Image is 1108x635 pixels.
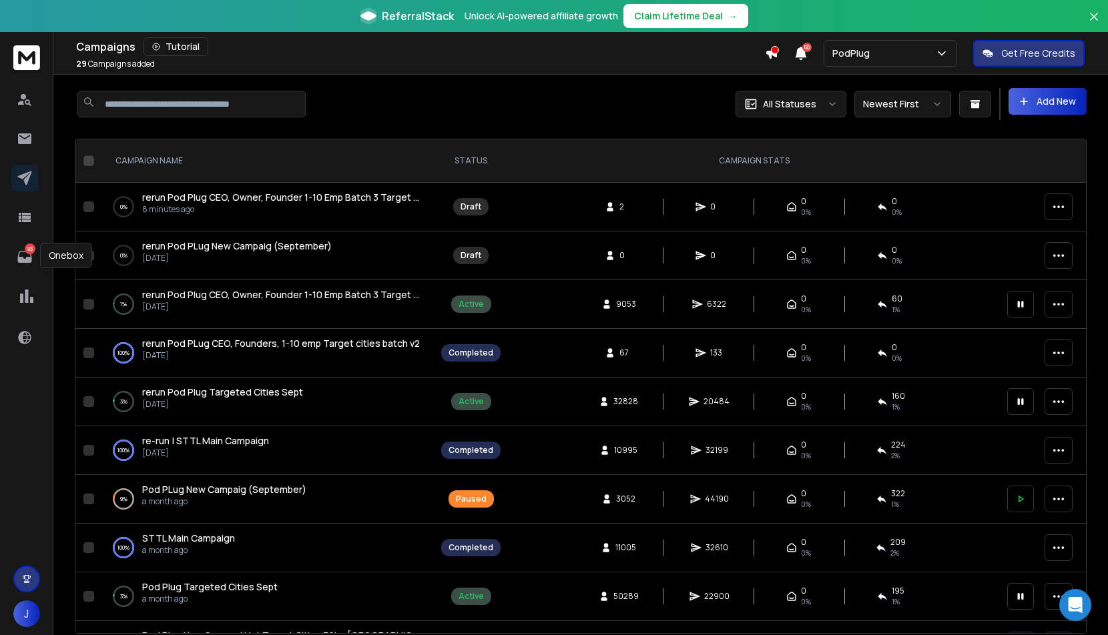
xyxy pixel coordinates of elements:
span: 50 [802,43,812,52]
button: Close banner [1085,8,1103,40]
td: 0%rerun Pod Plug CEO, Owner, Founder 1-10 Emp Batch 3 Target Cities8 minutes ago [99,183,433,231]
p: [DATE] [142,448,269,458]
span: 1 % [892,402,900,412]
div: Open Intercom Messenger [1059,589,1091,621]
span: 0 [801,245,806,255]
span: 60 [892,293,902,304]
div: Onebox [40,243,92,268]
span: rerun Pod Plug CEO, Owner, Founder 1-10 Emp Batch 3 Target Cities [142,191,439,203]
span: re-run | STTL Main Campaign [142,434,269,447]
p: [DATE] [142,399,303,410]
p: 3 % [120,395,127,408]
span: 0% [801,255,811,266]
span: 32610 [706,542,728,553]
p: 100 % [117,346,129,360]
p: Campaigns added [76,59,155,69]
span: 0 [801,342,806,353]
span: 0 [801,488,806,499]
span: 67 [619,348,633,358]
span: 22900 [704,591,730,602]
div: Draft [461,201,481,212]
td: 3%Pod Plug Targeted Cities Septa month ago [99,572,433,621]
span: 2 [619,201,633,212]
span: 2 % [890,548,899,558]
span: 0 [801,440,806,450]
button: Get Free Credits [973,40,1085,67]
p: Get Free Credits [1001,47,1075,60]
p: 0 % [120,200,127,213]
button: J [13,600,40,627]
span: 0% [801,596,811,607]
span: 20484 [704,396,730,407]
div: Active [459,299,484,309]
p: 9 % [120,492,127,506]
td: 1%rerun Pod Plug CEO, Owner, Founder 1-10 Emp Batch 3 Target Cities[DATE] [99,280,433,329]
td: 100%re-run | STTL Main Campaign[DATE] [99,426,433,475]
a: STTL Main Campaign [142,532,235,545]
span: 0 [801,537,806,548]
a: rerun Pod Plug CEO, Owner, Founder 1-10 Emp Batch 3 Target Cities [142,191,420,204]
span: 9053 [616,299,636,309]
p: a month ago [142,594,278,604]
span: 32828 [613,396,638,407]
span: 0 [710,250,724,261]
button: Newest First [854,91,951,117]
p: a month ago [142,496,306,507]
p: 8 minutes ago [142,204,420,215]
span: 0% [801,304,811,315]
p: 93 [25,243,35,254]
span: 133 [710,348,724,358]
span: rerun Pod PLug CEO, Founders, 1-10 emp Target cities batch v2 [142,337,420,350]
span: 0 [892,196,897,207]
td: 100%rerun Pod PLug CEO, Founders, 1-10 emp Target cities batch v2[DATE] [99,329,433,378]
button: Add New [1009,88,1087,115]
p: [DATE] [142,350,420,361]
p: 100 % [117,541,129,554]
td: 9%Pod PLug New Campaig (September)a month ago [99,475,433,524]
span: 11005 [615,542,636,553]
span: rerun Pod Plug CEO, Owner, Founder 1-10 Emp Batch 3 Target Cities [142,288,439,301]
span: rerun Pod PLug New Campaig (September) [142,239,332,252]
span: 0 [801,391,806,402]
span: ReferralStack [382,8,454,24]
a: Pod PLug New Campaig (September) [142,483,306,496]
td: 0%rerun Pod PLug New Campaig (September)[DATE] [99,231,433,280]
span: 50289 [613,591,639,602]
span: 0% [801,402,811,412]
span: 0% [801,450,811,461]
p: 3 % [120,590,127,603]
span: 0% [892,207,902,217]
div: Paused [456,494,487,504]
p: All Statuses [763,97,816,111]
p: a month ago [142,545,235,556]
span: rerun Pod Plug Targeted Cities Sept [142,386,303,398]
td: 100%STTL Main Campaigna month ago [99,524,433,572]
th: CAMPAIGN NAME [99,139,433,183]
span: 44190 [705,494,729,504]
p: PodPlug [832,47,875,60]
td: 3%rerun Pod Plug Targeted Cities Sept[DATE] [99,378,433,426]
th: STATUS [433,139,509,183]
button: Claim Lifetime Deal→ [623,4,748,28]
span: 1 % [891,499,899,510]
p: 0 % [120,249,127,262]
span: 29 [76,58,87,69]
span: 0% [801,499,811,510]
span: 0 [801,586,806,596]
span: 0 [892,245,897,255]
p: Unlock AI-powered affiliate growth [465,9,618,23]
p: 100 % [117,444,129,457]
span: 209 [890,537,906,548]
span: 2 % [891,450,900,461]
a: re-run | STTL Main Campaign [142,434,269,448]
a: rerun Pod Plug Targeted Cities Sept [142,386,303,399]
a: rerun Pod PLug New Campaig (September) [142,239,332,253]
span: 1 % [892,304,900,315]
span: 10995 [614,445,637,456]
span: 0% [801,548,811,558]
span: 322 [891,488,905,499]
span: → [728,9,738,23]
